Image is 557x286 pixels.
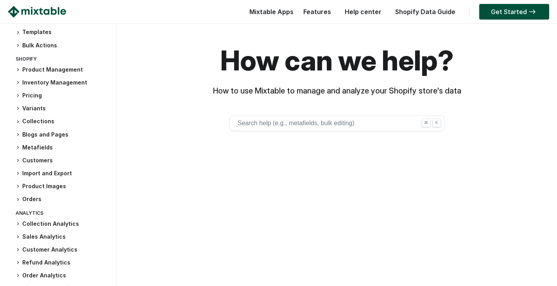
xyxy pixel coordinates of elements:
h3: Import and Export [16,169,108,178]
h3: Metafields [16,144,108,152]
div: K [432,119,441,127]
div: Shopify [16,54,108,66]
h3: Templates [16,28,108,36]
h3: Collection Analytics [16,220,108,228]
h3: Orders [16,195,108,203]
h3: Pricing [16,92,108,100]
h3: Blogs and Pages [16,131,108,139]
div: Mixtable Apps [245,6,294,22]
h3: Collections [16,117,108,126]
img: arrow-right.svg [527,9,537,14]
h3: Inventory Management [16,79,108,87]
h3: Customers [16,156,108,165]
div: Analytics [16,209,108,220]
h3: How to use Mixtable to manage and analyze your Shopify store's data [120,86,553,96]
a: Get Started [479,4,549,20]
h3: Variants [16,104,108,113]
h3: Order Analytics [16,272,108,280]
h1: How can we help? [120,43,553,78]
h3: Sales Analytics [16,233,108,241]
a: Help center [341,8,385,16]
button: Search help (e.g., metafields, bulk editing) ⌘ K [229,115,444,131]
h3: Refund Analytics [16,259,108,267]
a: Shopify Data Guide [391,8,459,16]
a: Features [299,8,335,16]
img: Mixtable logo [8,6,66,18]
h3: Customer Analytics [16,246,108,254]
h3: Product Management [16,66,108,74]
h3: Product Images [16,182,108,191]
h3: Bulk Actions [16,41,108,50]
div: ⌘ [422,119,430,127]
